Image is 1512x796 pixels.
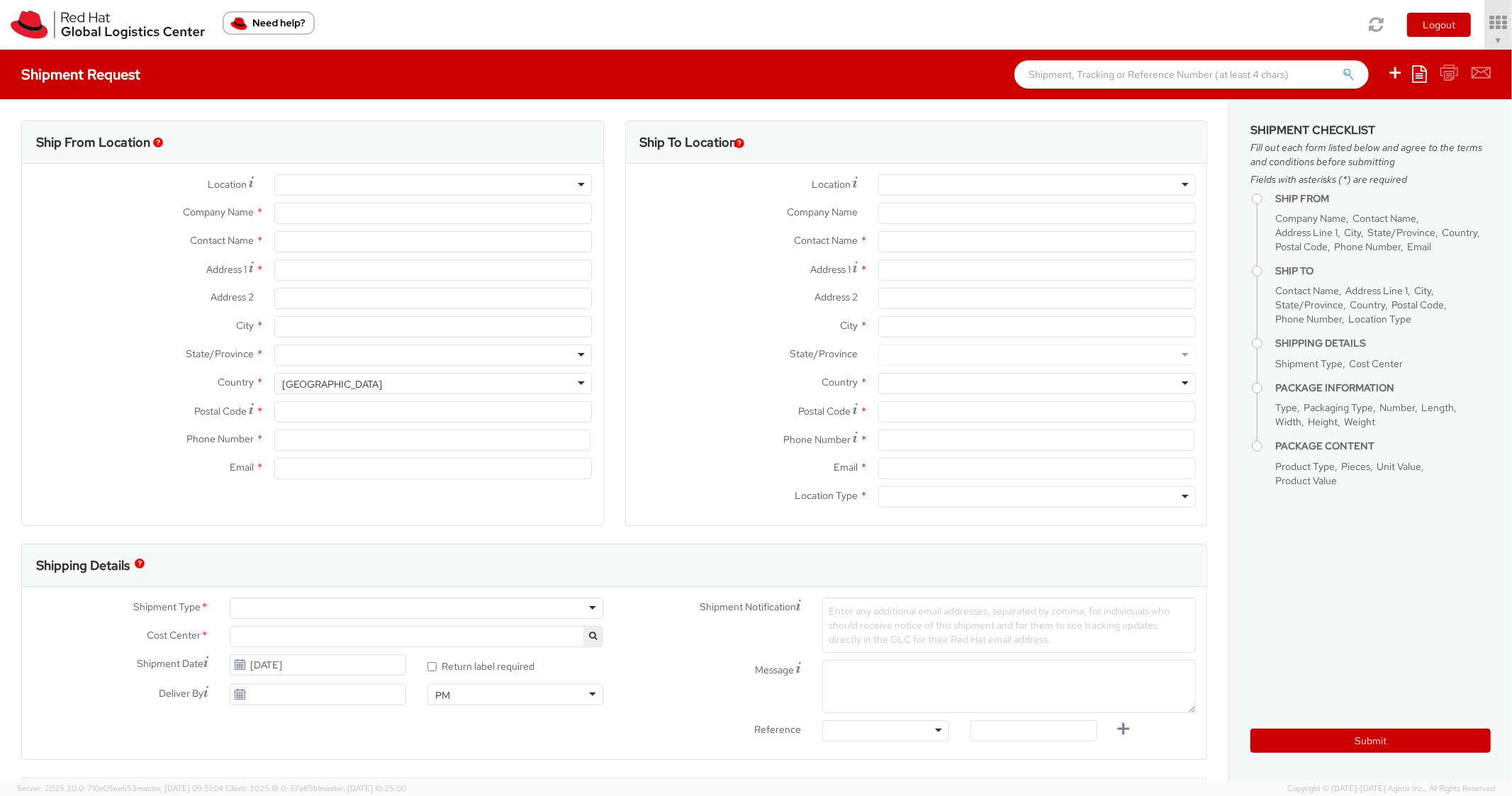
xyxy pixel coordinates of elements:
[1275,415,1301,428] span: Width
[1334,240,1401,253] span: Phone Number
[1275,441,1491,452] h4: Package Content
[211,291,254,303] span: Address 2
[1275,240,1328,253] span: Postal Code
[1287,783,1495,795] span: Copyright © [DATE]-[DATE] Agistix Inc., All Rights Reserved
[1341,460,1370,473] span: Pieces
[17,783,223,793] span: Server: 2025.20.0-710e05ee653
[36,135,150,150] h3: Ship From Location
[223,11,315,35] button: Need help?
[700,600,796,615] span: Shipment Notification
[829,605,1170,646] span: Enter any additional email addresses, separated by comma, for individuals who should receive noti...
[1304,401,1373,414] span: Packaging Type
[1345,284,1408,297] span: Address Line 1
[11,11,205,39] img: rh-logistics-00dfa346123c4ec078e1.svg
[1250,172,1491,186] span: Fields with asterisks (*) are required
[795,489,858,502] span: Location Type
[21,67,140,82] h4: Shipment Request
[1250,124,1491,137] h3: Shipment Checklist
[1275,401,1297,414] span: Type
[755,663,794,676] span: Message
[812,178,851,191] span: Location
[147,628,201,644] span: Cost Center
[787,206,858,218] span: Company Name
[1275,194,1491,204] h4: Ship From
[1421,401,1454,414] span: Length
[1275,383,1491,393] h4: Package Information
[186,347,254,360] span: State/Province
[282,377,382,391] div: [GEOGRAPHIC_DATA]
[1379,401,1415,414] span: Number
[1275,313,1342,325] span: Phone Number
[137,783,223,793] span: master, [DATE] 09:51:04
[1275,460,1335,473] span: Product Type
[225,783,406,793] span: Client: 2025.18.0-37e85b1
[1250,729,1491,753] button: Submit
[1275,338,1491,349] h4: Shipping Details
[1275,284,1339,297] span: Contact Name
[754,723,801,736] span: Reference
[218,376,254,388] span: Country
[190,234,254,247] span: Contact Name
[1353,212,1416,225] span: Contact Name
[1275,357,1343,370] span: Shipment Type
[822,376,858,388] span: Country
[1494,35,1503,46] span: ▼
[435,688,450,702] div: PM
[1275,298,1343,311] span: State/Province
[236,319,254,332] span: City
[840,319,858,332] span: City
[320,783,406,793] span: master, [DATE] 10:25:00
[1275,474,1337,487] span: Product Value
[1391,298,1444,311] span: Postal Code
[640,135,737,150] h3: Ship To Location
[834,461,858,473] span: Email
[1367,226,1435,239] span: State/Province
[1014,60,1369,89] input: Shipment, Tracking or Reference Number (at least 4 chars)
[810,263,851,276] span: Address 1
[1377,460,1421,473] span: Unit Value
[1275,226,1338,239] span: Address Line 1
[186,432,254,445] span: Phone Number
[194,405,247,417] span: Postal Code
[427,657,537,673] label: Return label required
[230,461,254,473] span: Email
[133,600,201,616] span: Shipment Type
[36,559,130,573] h3: Shipping Details
[1344,226,1361,239] span: City
[1250,140,1491,169] span: Fill out each form listed below and agree to the terms and conditions before submitting
[206,263,247,276] span: Address 1
[783,433,851,446] span: Phone Number
[427,662,437,671] input: Return label required
[1308,415,1338,428] span: Height
[1414,284,1431,297] span: City
[159,686,203,701] span: Deliver By
[790,347,858,360] span: State/Province
[1275,266,1491,276] h4: Ship To
[1407,13,1471,37] button: Logout
[1275,212,1346,225] span: Company Name
[798,405,851,417] span: Postal Code
[814,291,858,303] span: Address 2
[794,234,858,247] span: Contact Name
[183,206,254,218] span: Company Name
[137,656,203,671] span: Shipment Date
[1407,240,1431,253] span: Email
[1344,415,1375,428] span: Weight
[1350,298,1385,311] span: Country
[1349,357,1403,370] span: Cost Center
[1442,226,1477,239] span: Country
[208,178,247,191] span: Location
[1348,313,1411,325] span: Location Type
